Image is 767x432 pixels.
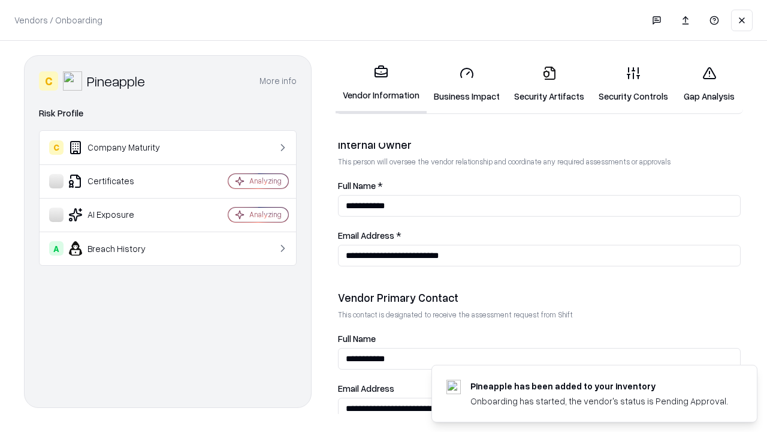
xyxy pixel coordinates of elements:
a: Vendor Information [336,55,427,113]
div: AI Exposure [49,208,192,222]
div: Breach History [49,241,192,256]
p: Vendors / Onboarding [14,14,102,26]
button: More info [259,70,297,92]
div: C [39,71,58,91]
label: Email Address * [338,231,741,240]
a: Gap Analysis [675,56,743,112]
img: Pineapple [63,71,82,91]
div: A [49,241,64,256]
label: Full Name [338,334,741,343]
label: Email Address [338,384,741,393]
img: pineappleenergy.com [446,380,461,394]
p: This contact is designated to receive the assessment request from Shift [338,310,741,320]
div: C [49,140,64,155]
div: Analyzing [249,209,282,220]
div: Onboarding has started, the vendor's status is Pending Approval. [470,395,728,407]
div: Internal Owner [338,137,741,152]
div: Pineapple [87,71,145,91]
a: Business Impact [427,56,507,112]
div: Certificates [49,174,192,188]
a: Security Artifacts [507,56,591,112]
div: Risk Profile [39,106,297,121]
div: Analyzing [249,176,282,186]
p: This person will oversee the vendor relationship and coordinate any required assessments or appro... [338,157,741,167]
div: Pineapple has been added to your inventory [470,380,728,392]
div: Vendor Primary Contact [338,290,741,305]
a: Security Controls [591,56,675,112]
label: Full Name * [338,181,741,190]
div: Company Maturity [49,140,192,155]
